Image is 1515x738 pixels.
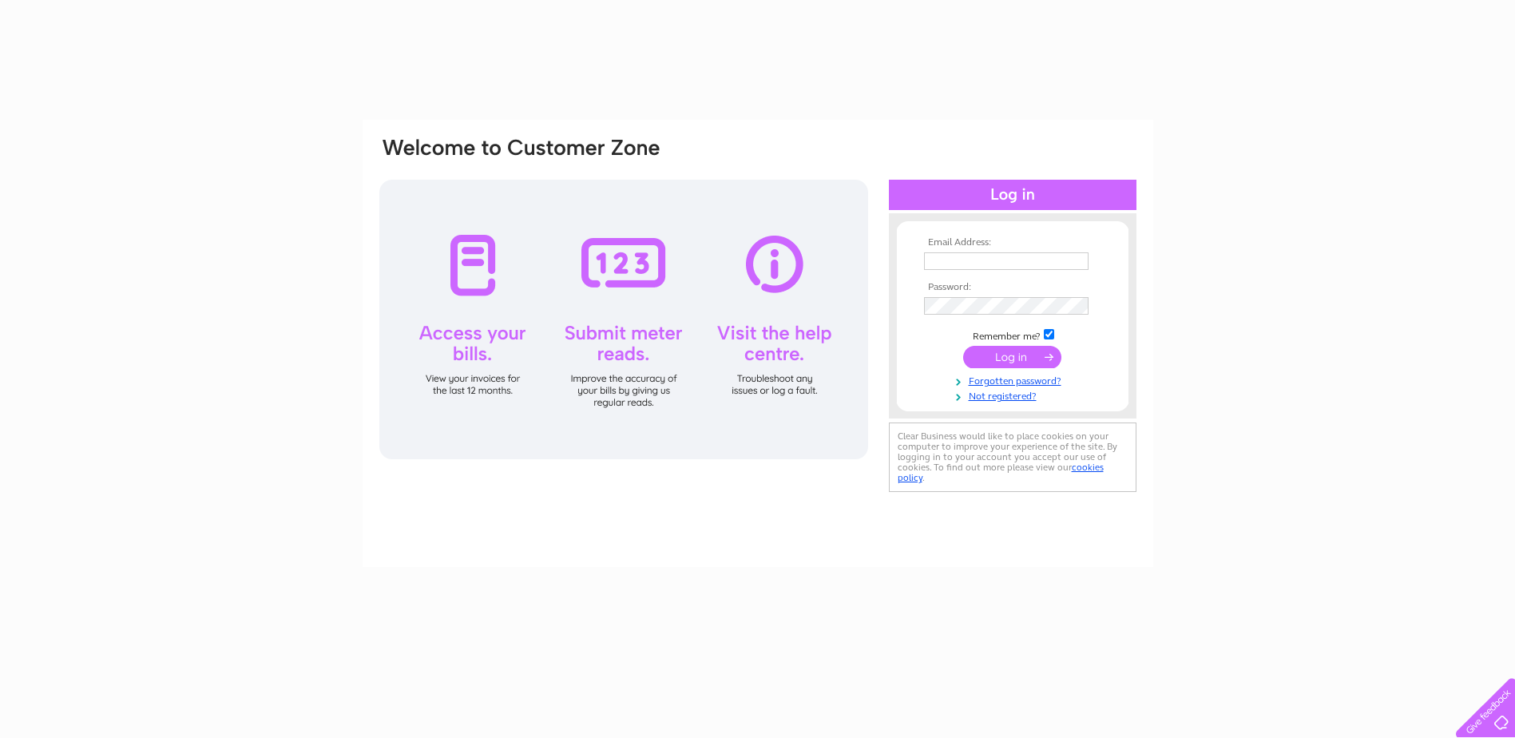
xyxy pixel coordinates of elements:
[889,423,1136,492] div: Clear Business would like to place cookies on your computer to improve your experience of the sit...
[920,327,1105,343] td: Remember me?
[963,346,1061,368] input: Submit
[924,372,1105,387] a: Forgotten password?
[920,282,1105,293] th: Password:
[924,387,1105,403] a: Not registered?
[920,237,1105,248] th: Email Address:
[898,462,1104,483] a: cookies policy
